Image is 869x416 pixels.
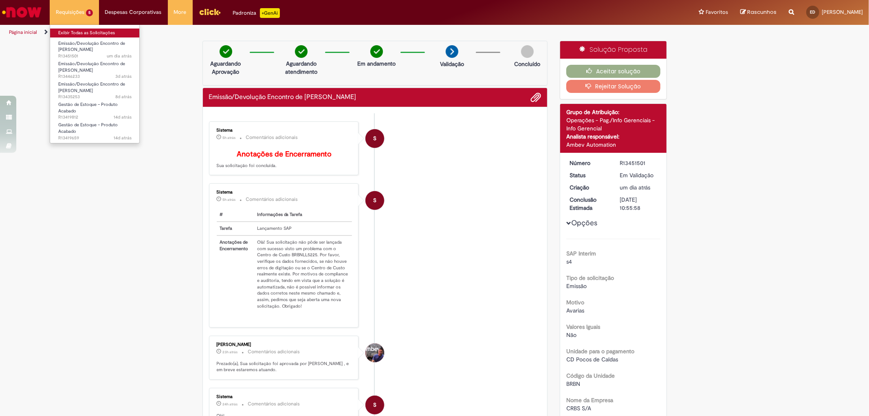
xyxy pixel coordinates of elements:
div: System [365,129,384,148]
th: # [217,208,254,222]
div: R13451501 [620,159,658,167]
span: S [373,395,376,415]
time: 25/08/2025 21:18:39 [115,73,132,79]
span: R13419659 [58,135,132,141]
span: Emissão/Devolução Encontro de [PERSON_NAME] [58,61,125,73]
span: 3d atrás [115,73,132,79]
span: Requisições [56,8,84,16]
time: 21/08/2025 10:14:04 [115,94,132,100]
b: Código da Unidade [566,372,615,379]
div: Grupo de Atribuição: [566,108,660,116]
b: SAP Interim [566,250,596,257]
div: [PERSON_NAME] [217,342,352,347]
time: 27/08/2025 17:15:27 [223,350,238,354]
div: Sistema [217,394,352,399]
img: check-circle-green.png [370,45,383,58]
span: CRBS S/A [566,405,591,412]
span: Despesas Corporativas [105,8,162,16]
a: Aberto R13435253 : Emissão/Devolução Encontro de Contas Fornecedor [50,80,140,97]
span: R13451501 [58,53,132,59]
p: +GenAi [260,8,280,18]
div: Thiago Alexandre Arcanjo Carlos [365,343,384,362]
dt: Número [563,159,614,167]
p: Prezado(a), Sua solicitação foi aprovada por [PERSON_NAME] , e em breve estaremos atuando. [217,361,352,373]
p: Validação [440,60,464,68]
span: 5h atrás [223,197,236,202]
div: Solução Proposta [560,41,667,59]
a: Aberto R13419659 : Gestão de Estoque – Produto Acabado [50,121,140,138]
div: System [365,191,384,210]
span: Favoritos [706,8,728,16]
time: 27/08/2025 10:32:51 [620,184,650,191]
time: 28/08/2025 10:18:09 [223,197,236,202]
td: Olá! Sua solicitação não pôde ser lançada com sucesso visto um problema com o Centro de Custo BRB... [254,236,352,313]
img: click_logo_yellow_360x200.png [199,6,221,18]
span: [PERSON_NAME] [822,9,863,15]
span: s4 [566,258,572,265]
ul: Requisições [50,24,140,143]
small: Comentários adicionais [248,348,300,355]
time: 28/08/2025 10:18:11 [223,135,236,140]
span: S [373,129,376,148]
ul: Trilhas de página [6,25,573,40]
div: Sistema [217,128,352,133]
p: Sua solicitação foi concluída. [217,150,352,169]
b: Anotações de Encerramento [237,150,332,159]
b: Valores Iguais [566,323,600,330]
th: Informações da Tarefa [254,208,352,222]
b: Tipo de solicitação [566,274,614,282]
span: S [373,191,376,210]
button: Adicionar anexos [530,92,541,103]
th: Tarefa [217,222,254,236]
small: Comentários adicionais [248,401,300,407]
img: arrow-next.png [446,45,458,58]
span: Não [566,331,576,339]
span: ED [810,9,816,15]
div: [DATE] 10:55:58 [620,196,658,212]
dt: Conclusão Estimada [563,196,614,212]
b: Nome da Empresa [566,396,613,404]
a: Aberto R13446233 : Emissão/Devolução Encontro de Contas Fornecedor [50,59,140,77]
span: BRBN [566,380,580,387]
div: 27/08/2025 10:32:51 [620,183,658,191]
span: Emissão/Devolução Encontro de [PERSON_NAME] [58,40,125,53]
span: Rascunhos [747,8,777,16]
span: R13419812 [58,114,132,121]
span: Gestão de Estoque – Produto Acabado [58,122,118,134]
a: Rascunhos [740,9,777,16]
time: 27/08/2025 15:52:34 [223,402,238,407]
img: check-circle-green.png [295,45,308,58]
time: 15/08/2025 08:48:01 [114,135,132,141]
span: R13446233 [58,73,132,80]
span: 14d atrás [114,135,132,141]
dt: Status [563,171,614,179]
span: CD Pocos de Caldas [566,356,618,363]
time: 15/08/2025 09:30:28 [114,114,132,120]
span: 14d atrás [114,114,132,120]
p: Aguardando Aprovação [206,59,246,76]
img: check-circle-green.png [220,45,232,58]
b: Motivo [566,299,584,306]
span: Emissão/Devolução Encontro de [PERSON_NAME] [58,81,125,94]
div: Analista responsável: [566,132,660,141]
dt: Criação [563,183,614,191]
p: Em andamento [357,59,396,68]
a: Aberto R13451501 : Emissão/Devolução Encontro de Contas Fornecedor [50,39,140,57]
time: 27/08/2025 10:32:53 [107,53,132,59]
div: Operações - Pag./Info Gerenciais - Info Gerencial [566,116,660,132]
p: Aguardando atendimento [282,59,321,76]
span: 23h atrás [223,350,238,354]
img: img-circle-grey.png [521,45,534,58]
span: 24h atrás [223,402,238,407]
a: Aberto R13419812 : Gestão de Estoque – Produto Acabado [50,100,140,118]
p: Concluído [514,60,540,68]
button: Rejeitar Solução [566,80,660,93]
a: Exibir Todas as Solicitações [50,29,140,37]
span: R13435253 [58,94,132,100]
div: Sistema [217,190,352,195]
div: Ambev Automation [566,141,660,149]
span: 8d atrás [115,94,132,100]
th: Anotações de Encerramento [217,236,254,313]
a: Página inicial [9,29,37,35]
div: System [365,396,384,414]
